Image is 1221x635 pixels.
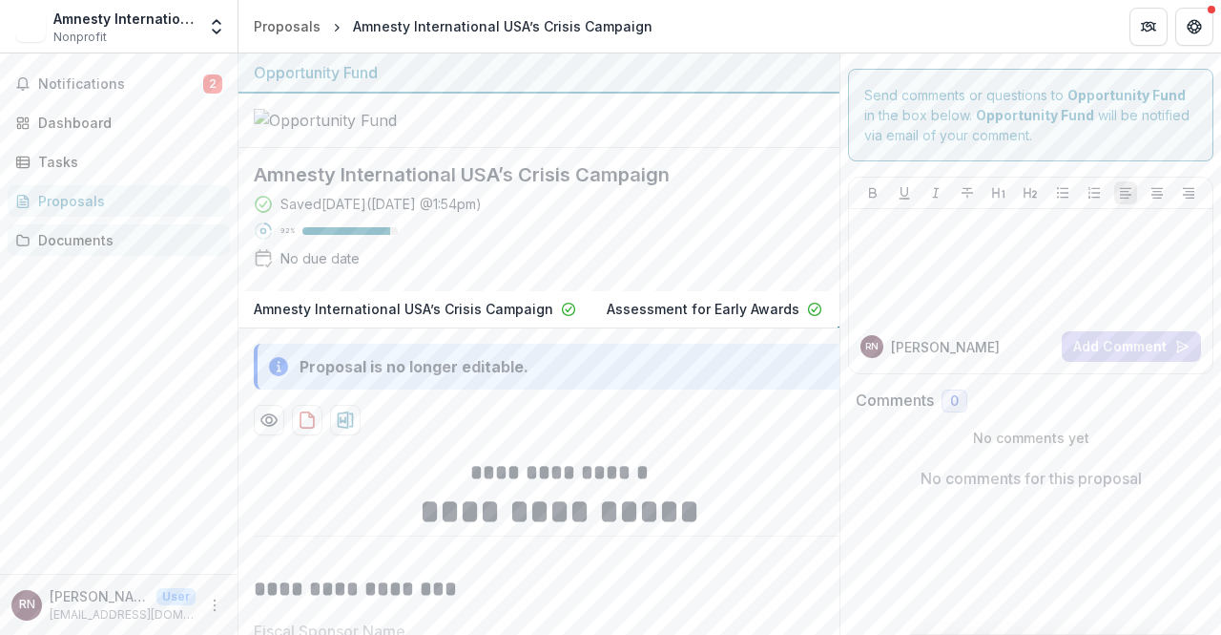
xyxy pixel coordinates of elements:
p: User [156,588,196,605]
button: Align Right [1177,181,1200,204]
a: Proposals [246,12,328,40]
div: Documents [38,230,215,250]
p: No comments yet [856,428,1206,448]
strong: Opportunity Fund [976,107,1094,123]
div: No due date [280,248,360,268]
div: Rachel Nissley [19,599,35,611]
span: 2 [203,74,222,94]
img: Opportunity Fund [254,109,445,132]
p: [PERSON_NAME] [891,337,1000,357]
button: Get Help [1175,8,1213,46]
div: Dashboard [38,113,215,133]
img: Amnesty International USA [15,11,46,42]
button: Bullet List [1051,181,1074,204]
div: Proposals [254,16,321,36]
a: Proposals [8,185,230,217]
button: Align Left [1114,181,1137,204]
div: Rachel Nissley [865,342,879,351]
p: [PERSON_NAME] [50,586,149,606]
p: Assessment for Early Awards [607,299,799,319]
span: Nonprofit [53,29,107,46]
p: 92 % [280,224,295,238]
nav: breadcrumb [246,12,660,40]
p: Amnesty International USA’s Crisis Campaign [254,299,553,319]
div: Proposals [38,191,215,211]
div: Amnesty International USA’s Crisis Campaign [353,16,652,36]
p: [EMAIL_ADDRESS][DOMAIN_NAME] [50,606,196,624]
a: Documents [8,224,230,256]
a: Tasks [8,146,230,178]
div: Proposal is no longer editable. [300,355,528,378]
button: download-proposal [292,405,322,435]
span: Notifications [38,76,203,93]
button: Align Center [1146,181,1169,204]
div: Saved [DATE] ( [DATE] @ 1:54pm ) [280,194,482,214]
strong: Opportunity Fund [1067,87,1186,103]
div: Amnesty International USA [53,9,196,29]
button: Partners [1129,8,1168,46]
button: download-proposal [330,405,361,435]
button: Strike [956,181,979,204]
button: Notifications2 [8,69,230,99]
button: Italicize [924,181,947,204]
div: Send comments or questions to in the box below. will be notified via email of your comment. [848,69,1213,161]
button: Heading 1 [987,181,1010,204]
h2: Amnesty International USA’s Crisis Campaign [254,163,794,186]
button: Heading 2 [1019,181,1042,204]
button: Preview d2661da0-652a-4e14-b7ff-763d04f2f96b-2.pdf [254,405,284,435]
button: Underline [893,181,916,204]
button: More [203,594,226,617]
button: Ordered List [1083,181,1106,204]
a: Dashboard [8,107,230,138]
p: No comments for this proposal [921,467,1142,490]
button: Bold [861,181,884,204]
div: Opportunity Fund [254,61,824,84]
button: Open entity switcher [203,8,230,46]
span: 0 [950,393,959,410]
button: Add Comment [1062,331,1201,362]
div: Tasks [38,152,215,172]
h2: Comments [856,392,934,410]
